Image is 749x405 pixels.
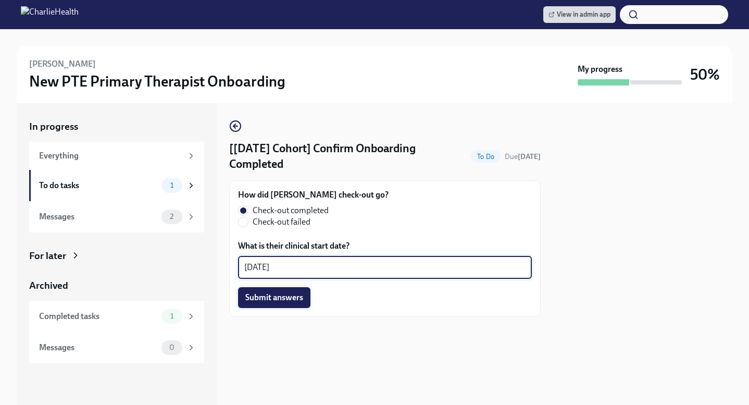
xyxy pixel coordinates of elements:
span: Check-out failed [253,216,310,228]
span: September 27th, 2025 09:00 [505,152,541,162]
span: Submit answers [245,292,303,303]
span: View in admin app [548,9,610,20]
div: To do tasks [39,180,157,191]
span: 1 [164,312,180,320]
h3: New PTE Primary Therapist Onboarding [29,72,285,91]
strong: My progress [578,64,622,75]
a: Messages0 [29,332,204,363]
div: Everything [39,150,182,162]
h3: 50% [690,65,720,84]
strong: [DATE] [518,152,541,161]
a: Everything [29,142,204,170]
h6: [PERSON_NAME] [29,58,96,70]
textarea: [DATE] [244,261,526,274]
img: CharlieHealth [21,6,79,23]
span: 2 [164,213,180,220]
span: Check-out completed [253,205,329,216]
div: For later [29,249,66,263]
a: For later [29,249,204,263]
span: To Do [471,153,501,161]
a: Completed tasks1 [29,301,204,332]
div: Messages [39,211,157,223]
label: What is their clinical start date? [238,240,532,252]
a: Archived [29,279,204,292]
span: 0 [163,343,181,351]
label: How did [PERSON_NAME] check-out go? [238,189,389,201]
a: To do tasks1 [29,170,204,201]
button: Submit answers [238,287,310,308]
span: 1 [164,181,180,189]
div: Messages [39,342,157,353]
a: View in admin app [543,6,616,23]
div: Completed tasks [39,311,157,322]
a: In progress [29,120,204,133]
a: Messages2 [29,201,204,232]
h4: [[DATE] Cohort] Confirm Onboarding Completed [229,141,467,172]
span: Due [505,152,541,161]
